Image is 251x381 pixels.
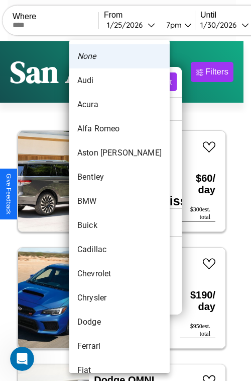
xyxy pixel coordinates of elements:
li: Alfa Romeo [69,117,170,141]
li: Cadillac [69,238,170,262]
li: Aston [PERSON_NAME] [69,141,170,165]
li: Chrysler [69,286,170,310]
iframe: Intercom live chat [10,347,34,371]
div: Give Feedback [5,174,12,214]
em: None [77,50,96,62]
li: Buick [69,213,170,238]
li: Chevrolet [69,262,170,286]
li: Audi [69,68,170,93]
li: Acura [69,93,170,117]
li: Dodge [69,310,170,334]
li: Bentley [69,165,170,189]
li: BMW [69,189,170,213]
li: Ferrari [69,334,170,358]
